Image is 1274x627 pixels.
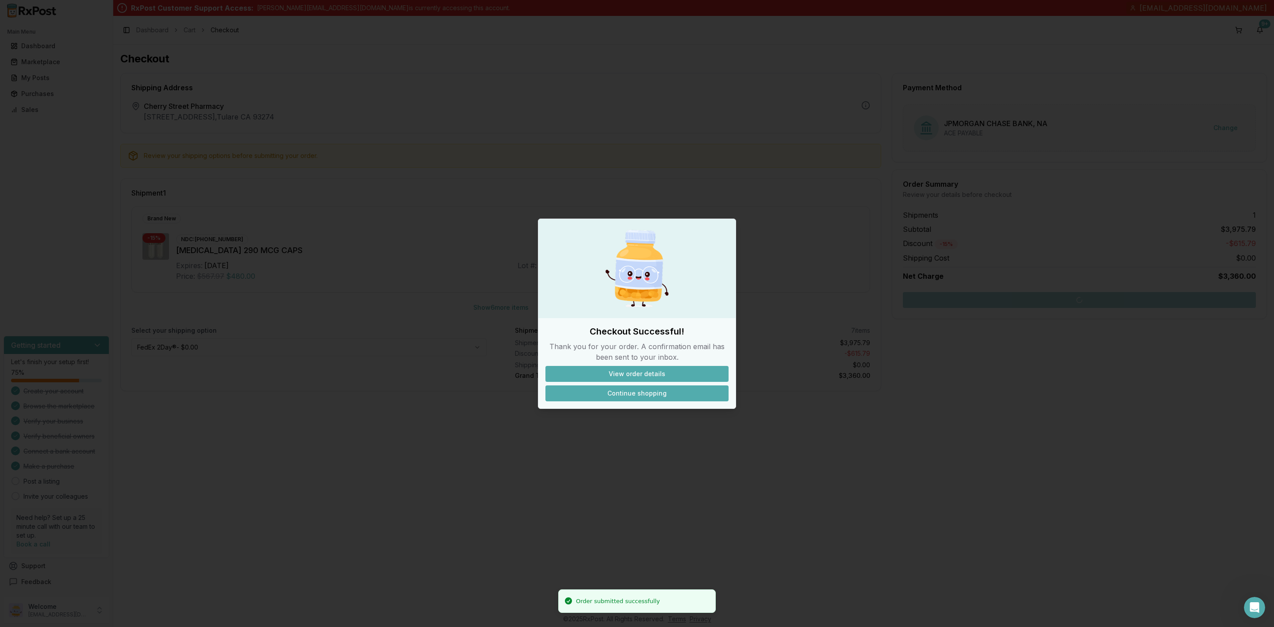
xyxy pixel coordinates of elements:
[545,366,729,382] button: View order details
[1244,597,1265,618] iframe: Intercom live chat
[545,341,729,362] p: Thank you for your order. A confirmation email has been sent to your inbox.
[545,325,729,338] h2: Checkout Successful!
[595,226,679,311] img: Happy Pill Bottle
[545,385,729,401] button: Continue shopping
